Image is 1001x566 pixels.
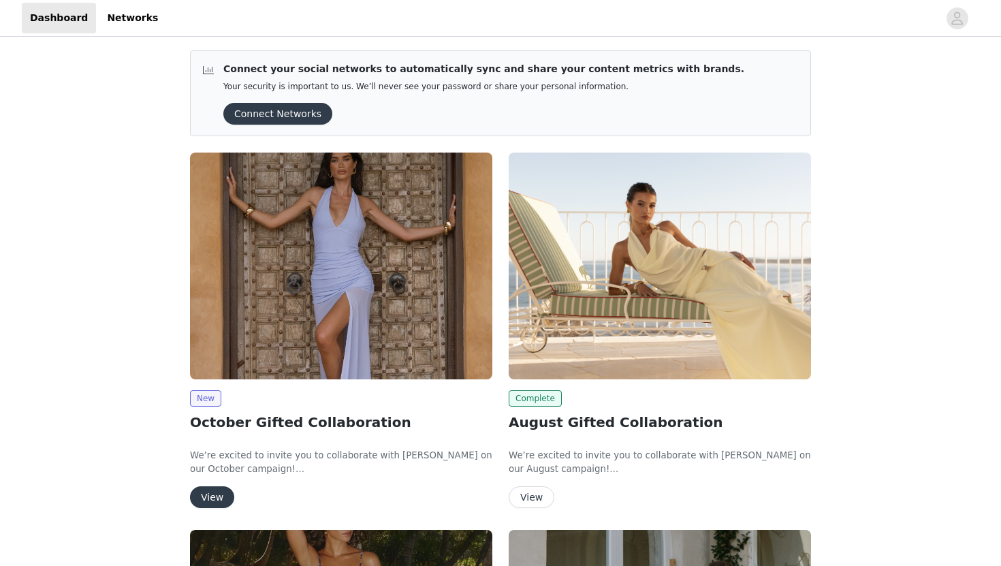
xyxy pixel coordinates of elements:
img: Peppermayo EU [509,153,811,379]
img: Peppermayo EU [190,153,492,379]
a: View [190,492,234,503]
span: Complete [509,390,562,407]
button: View [509,486,554,508]
span: New [190,390,221,407]
p: Your security is important to us. We’ll never see your password or share your personal information. [223,82,744,92]
p: Connect your social networks to automatically sync and share your content metrics with brands. [223,62,744,76]
a: Dashboard [22,3,96,33]
button: Connect Networks [223,103,332,125]
h2: October Gifted Collaboration [190,412,492,433]
div: avatar [951,7,964,29]
a: View [509,492,554,503]
h2: August Gifted Collaboration [509,412,811,433]
button: View [190,486,234,508]
a: Networks [99,3,166,33]
span: We’re excited to invite you to collaborate with [PERSON_NAME] on our October campaign! [190,450,492,474]
span: We’re excited to invite you to collaborate with [PERSON_NAME] on our August campaign! [509,450,811,474]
